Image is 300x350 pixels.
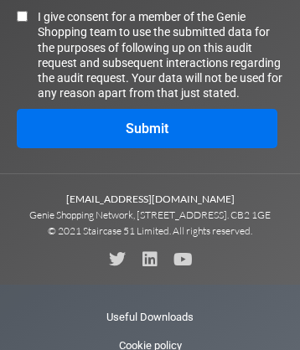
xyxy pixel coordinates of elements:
[66,193,235,205] b: [EMAIL_ADDRESS][DOMAIN_NAME]
[126,122,168,136] span: Submit
[106,303,194,332] a: Useful Downloads
[8,191,292,239] p: Genie Shopping Network, [STREET_ADDRESS]. CB2 1GE © 2021 Staircase 51 Limited. All rights reserved.
[38,9,283,100] span: I give consent for a member of the Genie Shopping team to use the submitted data for the purposes...
[17,109,277,148] button: Submit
